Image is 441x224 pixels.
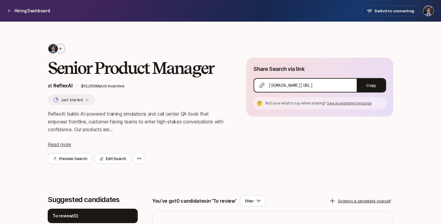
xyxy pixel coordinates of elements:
span: Switch to connecting [374,8,414,14]
p: at [48,82,73,89]
button: Filter [240,195,266,206]
p: To review ( 0 ) [52,212,78,219]
button: Avi Saraf [423,5,434,16]
button: Switch to connecting [362,5,419,16]
span: See an example message [327,101,372,105]
button: Just started [48,94,95,105]
span: Read more [48,141,71,147]
button: Preview Search [48,153,92,164]
button: Copy [357,79,385,92]
p: You've got 0 candidates in 'To review' [152,197,236,205]
p: Not sure what to say when sharing? [265,101,384,106]
a: ReflexAI [53,83,72,89]
p: Hiring Dashboard [14,7,50,14]
button: Edit Search [94,153,131,164]
img: 4640b0e7_2b03_4c4f_be34_fa460c2e5c38.jpg [48,44,58,53]
p: ReflexAI builds AI-powered training simulations and call center QA tools that empower frontline, ... [48,110,227,133]
p: Suggest a candidate yourself [338,198,391,204]
span: [DOMAIN_NAME][URL] [268,82,313,88]
p: Share Search via link [253,65,304,73]
p: $10,000 Match Incentive [81,83,227,89]
img: Avi Saraf [423,6,433,16]
div: 🤔 [256,100,263,107]
p: Suggested candidates [48,195,138,204]
h2: Senior Product Manager [48,59,227,77]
